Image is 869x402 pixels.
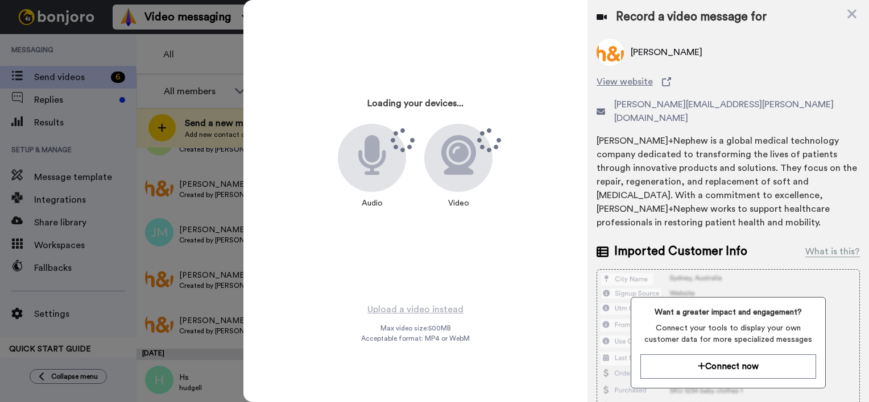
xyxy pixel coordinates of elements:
span: Imported Customer Info [614,243,747,260]
button: Upload a video instead [364,302,467,317]
div: Video [442,192,475,215]
button: Connect now [640,354,816,379]
span: Connect your tools to display your own customer data for more specialized messages [640,323,816,345]
h3: Loading your devices... [367,99,464,109]
a: View website [597,75,860,89]
div: Audio [356,192,388,215]
span: Max video size: 500 MB [380,324,450,333]
span: View website [597,75,653,89]
span: [PERSON_NAME][EMAIL_ADDRESS][PERSON_NAME][DOMAIN_NAME] [614,98,860,125]
span: Want a greater impact and engagement? [640,307,816,318]
div: What is this? [805,245,860,258]
div: [PERSON_NAME]+Nephew is a global medical technology company dedicated to transforming the lives o... [597,134,860,229]
span: Acceptable format: MP4 or WebM [361,334,470,343]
